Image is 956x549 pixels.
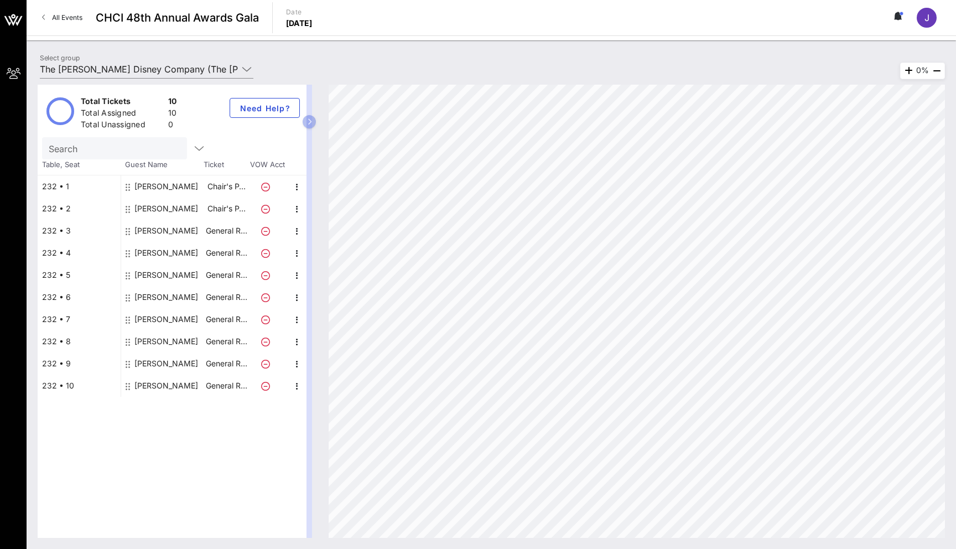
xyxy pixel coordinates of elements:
[81,119,164,133] div: Total Unassigned
[924,12,929,23] span: J
[35,9,89,27] a: All Events
[204,242,248,264] p: General R…
[38,242,121,264] div: 232 • 4
[134,308,198,330] div: Alivia Roberts
[38,286,121,308] div: 232 • 6
[134,242,198,264] div: Jessica Moore
[204,264,248,286] p: General R…
[204,330,248,353] p: General R…
[900,63,945,79] div: 0%
[204,286,248,308] p: General R…
[134,375,198,397] div: Fabian De Armas
[38,308,121,330] div: 232 • 7
[96,9,259,26] span: CHCI 48th Annual Awards Gala
[239,103,290,113] span: Need Help?
[81,96,164,110] div: Total Tickets
[204,308,248,330] p: General R…
[38,175,121,198] div: 232 • 1
[204,353,248,375] p: General R…
[204,198,248,220] p: Chair's P…
[230,98,300,118] button: Need Help?
[134,330,198,353] div: Jose Gonzalez
[40,54,80,62] label: Select group
[52,13,82,22] span: All Events
[204,159,248,170] span: Ticket
[38,330,121,353] div: 232 • 8
[38,353,121,375] div: 232 • 9
[168,119,177,133] div: 0
[134,198,198,220] div: Jaqueline Serrano
[134,264,198,286] div: Neri Martinez
[286,7,313,18] p: Date
[134,220,198,242] div: Lori Ismail
[917,8,937,28] div: J
[168,96,177,110] div: 10
[38,198,121,220] div: 232 • 2
[248,159,287,170] span: VOW Acct
[38,264,121,286] div: 232 • 5
[134,175,198,198] div: Susan Fox
[134,353,198,375] div: Amy Arceo
[204,375,248,397] p: General R…
[134,286,198,308] div: Karen Greenfield
[286,18,313,29] p: [DATE]
[81,107,164,121] div: Total Assigned
[38,220,121,242] div: 232 • 3
[38,159,121,170] span: Table, Seat
[204,175,248,198] p: Chair's P…
[204,220,248,242] p: General R…
[38,375,121,397] div: 232 • 10
[168,107,177,121] div: 10
[121,159,204,170] span: Guest Name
